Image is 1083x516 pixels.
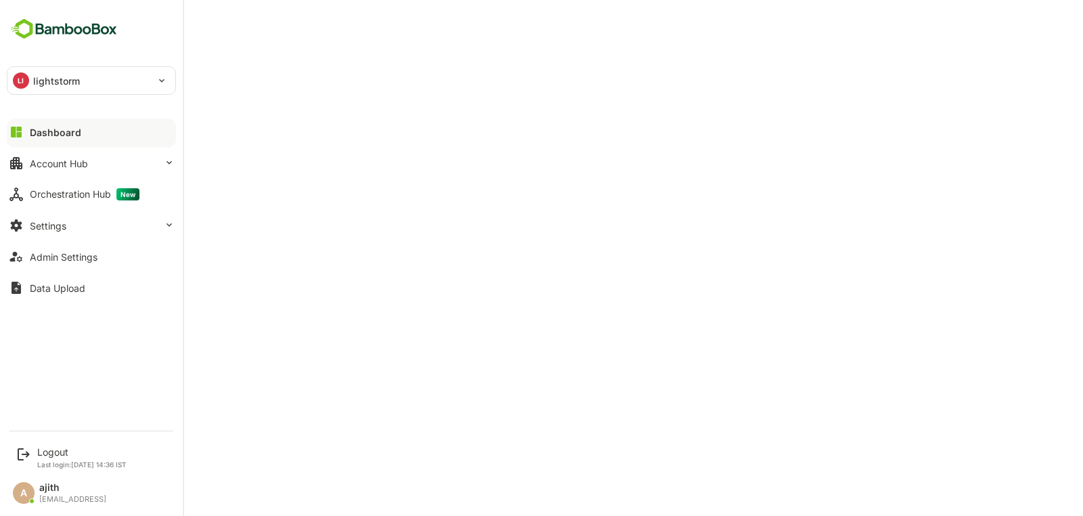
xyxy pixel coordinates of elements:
div: LIlightstorm [7,67,175,94]
div: LI [13,72,29,89]
p: lightstorm [33,74,80,88]
div: Admin Settings [30,251,97,263]
p: Last login: [DATE] 14:36 IST [37,460,127,469]
button: Settings [7,212,176,239]
div: [EMAIL_ADDRESS] [39,495,106,504]
button: Admin Settings [7,243,176,270]
div: Logout [37,446,127,458]
div: Settings [30,220,66,232]
div: Data Upload [30,282,85,294]
div: Orchestration Hub [30,188,139,200]
div: A [13,482,35,504]
button: Dashboard [7,119,176,146]
button: Orchestration HubNew [7,181,176,208]
img: BambooboxFullLogoMark.5f36c76dfaba33ec1ec1367b70bb1252.svg [7,16,121,42]
div: Dashboard [30,127,81,138]
span: New [116,188,139,200]
button: Account Hub [7,150,176,177]
div: Account Hub [30,158,88,169]
button: Data Upload [7,274,176,301]
div: ajith [39,482,106,494]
